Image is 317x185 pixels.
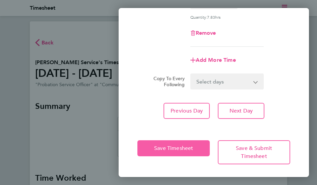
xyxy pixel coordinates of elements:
[190,30,216,36] button: Remove
[171,108,203,114] span: Previous Day
[218,103,264,119] button: Next Day
[151,75,185,87] label: Copy To Every Following
[164,103,210,119] button: Previous Day
[154,145,193,152] span: Save Timesheet
[207,14,215,20] span: 7.83
[218,140,290,164] button: Save & Submit Timesheet
[137,140,210,156] button: Save Timesheet
[190,57,236,63] button: Add More Time
[236,145,272,160] span: Save & Submit Timesheet
[196,30,216,36] span: Remove
[230,108,253,114] span: Next Day
[196,57,236,63] span: Add More Time
[190,14,264,20] div: Quantity: hrs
